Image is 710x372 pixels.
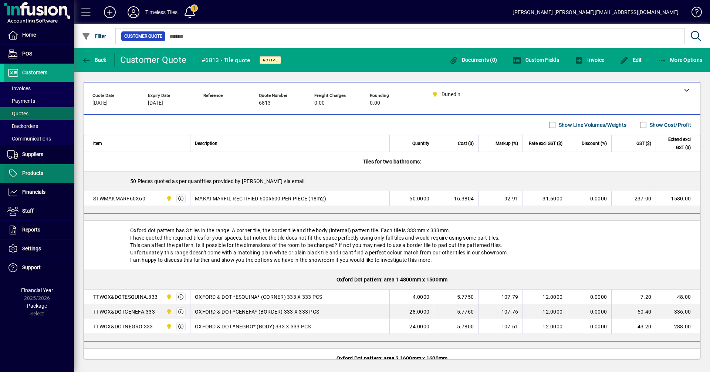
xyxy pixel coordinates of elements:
[567,319,611,334] td: 0.0000
[648,121,691,129] label: Show Cost/Profit
[22,246,41,251] span: Settings
[93,139,102,148] span: Item
[80,53,108,67] button: Back
[7,85,31,91] span: Invoices
[4,240,74,258] a: Settings
[22,151,43,157] span: Suppliers
[22,227,40,233] span: Reports
[686,1,701,26] a: Knowledge Base
[527,308,562,315] div: 12.0000
[7,136,51,142] span: Communications
[164,195,173,203] span: Dunedin
[7,111,28,116] span: Quotes
[529,139,562,148] span: Rate excl GST ($)
[4,145,74,164] a: Suppliers
[92,100,108,106] span: [DATE]
[7,98,35,104] span: Payments
[203,100,205,106] span: -
[4,132,74,145] a: Communications
[413,293,430,301] span: 4.0000
[657,57,703,63] span: More Options
[527,293,562,301] div: 12.0000
[195,195,326,202] span: MAKAI MARFIL RECTIFIED 600x600 PER PIECE (18m2)
[22,32,36,38] span: Home
[93,293,158,301] div: TTWOX&DOTESQUINA.333
[434,304,478,319] td: 5.7760
[74,53,115,67] app-page-header-button: Back
[98,6,122,19] button: Add
[409,308,429,315] span: 28.0000
[4,120,74,132] a: Backorders
[4,221,74,239] a: Reports
[656,304,700,319] td: 336.00
[611,191,656,206] td: 237.00
[434,319,478,334] td: 5.7800
[4,107,74,120] a: Quotes
[611,290,656,304] td: 7.20
[145,6,177,18] div: Timeless Tiles
[575,57,604,63] span: Invoice
[567,304,611,319] td: 0.0000
[567,290,611,304] td: 0.0000
[478,191,523,206] td: 92.91
[4,45,74,63] a: POS
[263,58,278,62] span: Active
[478,304,523,319] td: 107.76
[513,6,679,18] div: [PERSON_NAME] [PERSON_NAME][EMAIL_ADDRESS][DOMAIN_NAME]
[84,172,700,191] div: 50 Pieces quoted as per quantities provided by [PERSON_NAME] via email
[4,258,74,277] a: Support
[447,53,499,67] button: Documents (0)
[22,189,45,195] span: Financials
[120,54,187,66] div: Customer Quote
[656,290,700,304] td: 48.00
[370,100,380,106] span: 0.00
[656,191,700,206] td: 1580.00
[164,322,173,331] span: Dunedin
[527,323,562,330] div: 12.0000
[84,152,700,171] div: Tiles for two bathrooms:
[573,53,606,67] button: Invoice
[582,139,607,148] span: Discount (%)
[124,33,162,40] span: Customer Quote
[620,57,642,63] span: Edit
[22,264,41,270] span: Support
[21,287,53,293] span: Financial Year
[434,191,478,206] td: 16.3804
[4,183,74,202] a: Financials
[93,195,145,202] div: STWMAKMARF60X60
[478,290,523,304] td: 107.79
[4,164,74,183] a: Products
[27,303,47,309] span: Package
[80,30,108,43] button: Filter
[195,139,217,148] span: Description
[82,57,106,63] span: Back
[4,202,74,220] a: Staff
[4,26,74,44] a: Home
[567,191,611,206] td: 0.0000
[656,319,700,334] td: 288.00
[22,208,34,214] span: Staff
[84,349,700,368] div: Oxford Dot pattern: area 2 1600mm x 1600mm
[513,57,559,63] span: Custom Fields
[511,53,561,67] button: Custom Fields
[195,293,322,301] span: OXFORD & DOT *ESQUINA* (CORNER) 333 X 333 PCS
[611,304,656,319] td: 50.40
[434,290,478,304] td: 5.7750
[84,221,700,270] div: Oxford dot pattern has 3 tiles in the range. A corner tile, the border tile and the body (interna...
[656,53,704,67] button: More Options
[409,195,429,202] span: 50.0000
[449,57,497,63] span: Documents (0)
[636,139,651,148] span: GST ($)
[22,70,47,75] span: Customers
[164,308,173,316] span: Dunedin
[259,100,271,106] span: 6813
[122,6,145,19] button: Profile
[22,170,43,176] span: Products
[93,323,153,330] div: TTWOX&DOTNEGRO.333
[84,270,700,289] div: Oxford Dot pattern: area 1 4800mm x 1500mm
[412,139,429,148] span: Quantity
[4,82,74,95] a: Invoices
[409,323,429,330] span: 24.0000
[611,319,656,334] td: 43.20
[195,323,311,330] span: OXFORD & DOT *NEGRO* (BODY) 333 X 333 PCS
